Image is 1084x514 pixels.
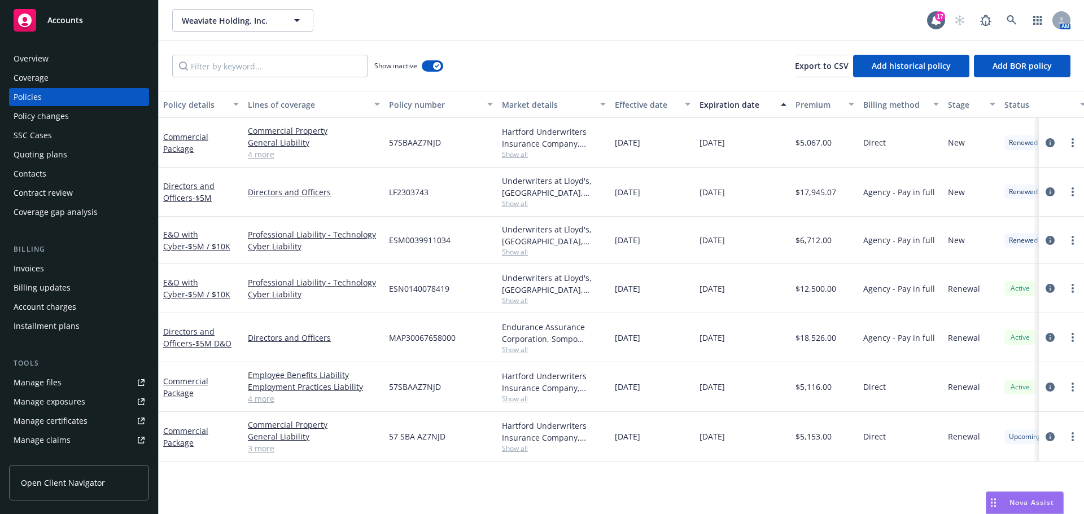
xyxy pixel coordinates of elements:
[1043,234,1057,247] a: circleInformation
[9,165,149,183] a: Contacts
[1066,136,1079,150] a: more
[1009,498,1054,507] span: Nova Assist
[243,91,384,118] button: Lines of coverage
[943,91,1000,118] button: Stage
[14,374,62,392] div: Manage files
[9,431,149,449] a: Manage claims
[795,234,832,246] span: $6,712.00
[1004,99,1073,111] div: Status
[948,381,980,393] span: Renewal
[9,244,149,255] div: Billing
[502,370,606,394] div: Hartford Underwriters Insurance Company, Hartford Insurance Group
[21,477,105,489] span: Open Client Navigator
[14,431,71,449] div: Manage claims
[700,381,725,393] span: [DATE]
[163,425,208,448] a: Commercial Package
[193,192,212,203] span: - $5M
[14,165,46,183] div: Contacts
[182,15,279,27] span: Weaviate Holding, Inc.
[497,91,610,118] button: Market details
[1043,136,1057,150] a: circleInformation
[1000,9,1023,32] a: Search
[389,332,456,344] span: MAP30067658000
[948,9,971,32] a: Start snowing
[795,137,832,148] span: $5,067.00
[853,55,969,77] button: Add historical policy
[14,50,49,68] div: Overview
[9,279,149,297] a: Billing updates
[9,50,149,68] a: Overview
[9,126,149,144] a: SSC Cases
[248,99,368,111] div: Lines of coverage
[9,107,149,125] a: Policy changes
[795,430,832,442] span: $5,153.00
[863,234,935,246] span: Agency - Pay in full
[248,137,380,148] a: General Liability
[14,88,42,106] div: Policies
[14,260,44,278] div: Invoices
[1009,283,1031,293] span: Active
[615,234,640,246] span: [DATE]
[795,186,836,198] span: $17,945.07
[163,326,231,349] a: Directors and Officers
[935,11,945,21] div: 17
[502,345,606,354] span: Show all
[14,450,67,468] div: Manage BORs
[9,358,149,369] div: Tools
[986,492,1000,513] div: Drag to move
[1009,432,1041,442] span: Upcoming
[9,374,149,392] a: Manage files
[248,442,380,454] a: 3 more
[863,332,935,344] span: Agency - Pay in full
[163,99,226,111] div: Policy details
[700,99,774,111] div: Expiration date
[389,234,451,246] span: ESM0039911034
[248,369,380,381] a: Employee Benefits Liability
[700,234,725,246] span: [DATE]
[502,126,606,150] div: Hartford Underwriters Insurance Company, Hartford Insurance Group
[47,16,83,25] span: Accounts
[1043,185,1057,199] a: circleInformation
[791,91,859,118] button: Premium
[1043,331,1057,344] a: circleInformation
[863,430,886,442] span: Direct
[863,186,935,198] span: Agency - Pay in full
[248,148,380,160] a: 4 more
[986,491,1064,514] button: Nova Assist
[389,381,441,393] span: 57SBAAZ7NJD
[1043,282,1057,295] a: circleInformation
[172,55,368,77] input: Filter by keyword...
[700,137,725,148] span: [DATE]
[948,99,983,111] div: Stage
[795,332,836,344] span: $18,526.00
[948,186,965,198] span: New
[615,381,640,393] span: [DATE]
[185,241,230,252] span: - $5M / $10K
[193,338,231,349] span: - $5M D&O
[14,279,71,297] div: Billing updates
[248,393,380,405] a: 4 more
[248,332,380,344] a: Directors and Officers
[863,283,935,295] span: Agency - Pay in full
[502,272,606,296] div: Underwriters at Lloyd's, [GEOGRAPHIC_DATA], [PERSON_NAME] of London, CFC Underwriting, Limit
[615,99,678,111] div: Effective date
[863,381,886,393] span: Direct
[948,234,965,246] span: New
[615,186,640,198] span: [DATE]
[615,332,640,344] span: [DATE]
[163,376,208,398] a: Commercial Package
[795,283,836,295] span: $12,500.00
[700,283,725,295] span: [DATE]
[384,91,497,118] button: Policy number
[502,247,606,257] span: Show all
[974,9,997,32] a: Report a Bug
[389,99,480,111] div: Policy number
[795,99,842,111] div: Premium
[9,393,149,411] span: Manage exposures
[1066,234,1079,247] a: more
[14,184,73,202] div: Contract review
[1043,430,1057,443] a: circleInformation
[14,69,49,87] div: Coverage
[863,137,886,148] span: Direct
[389,430,445,442] span: 57 SBA AZ7NJD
